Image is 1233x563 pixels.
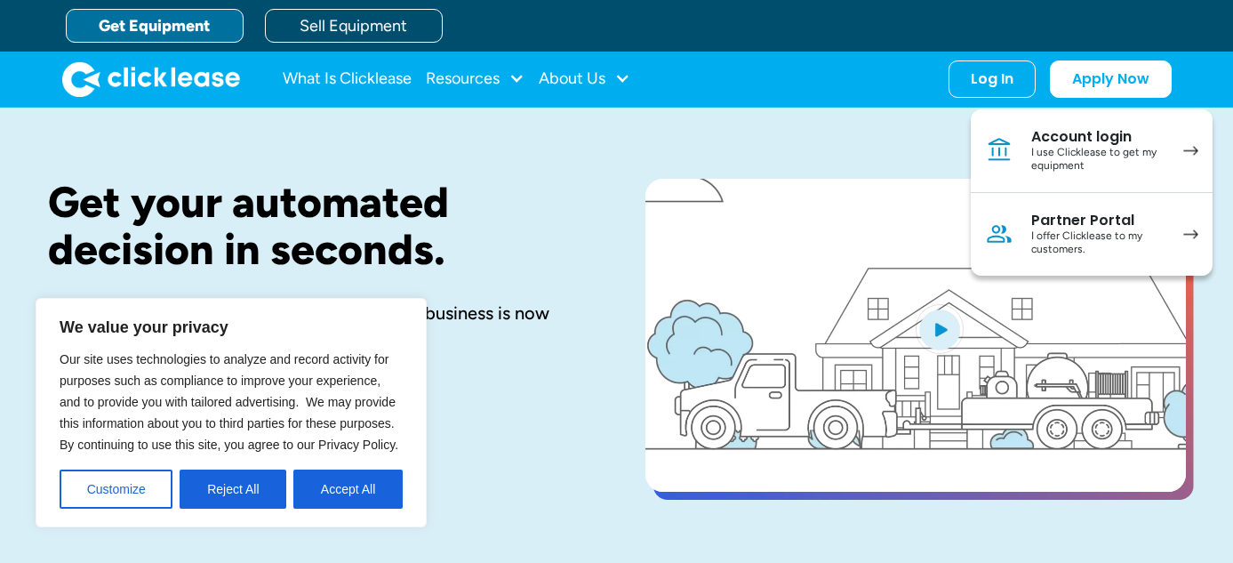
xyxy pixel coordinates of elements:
[971,109,1213,193] a: Account loginI use Clicklease to get my equipment
[48,179,588,273] h1: Get your automated decision in seconds.
[293,470,403,509] button: Accept All
[1183,146,1198,156] img: arrow
[1031,146,1165,173] div: I use Clicklease to get my equipment
[265,9,443,43] a: Sell Equipment
[1183,229,1198,239] img: arrow
[60,317,403,338] p: We value your privacy
[539,61,630,97] div: About Us
[985,136,1013,165] img: Bank icon
[1050,60,1172,98] a: Apply Now
[1031,212,1165,229] div: Partner Portal
[645,179,1186,492] a: open lightbox
[971,70,1013,88] div: Log In
[283,61,412,97] a: What Is Clicklease
[971,109,1213,276] nav: Log In
[1031,128,1165,146] div: Account login
[985,220,1013,248] img: Person icon
[60,352,398,452] span: Our site uses technologies to analyze and record activity for purposes such as compliance to impr...
[1031,229,1165,257] div: I offer Clicklease to my customers.
[36,298,427,527] div: We value your privacy
[180,470,286,509] button: Reject All
[62,61,240,97] a: home
[971,193,1213,276] a: Partner PortalI offer Clicklease to my customers.
[916,304,964,354] img: Blue play button logo on a light blue circular background
[60,470,172,509] button: Customize
[66,9,244,43] a: Get Equipment
[426,61,524,97] div: Resources
[62,61,240,97] img: Clicklease logo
